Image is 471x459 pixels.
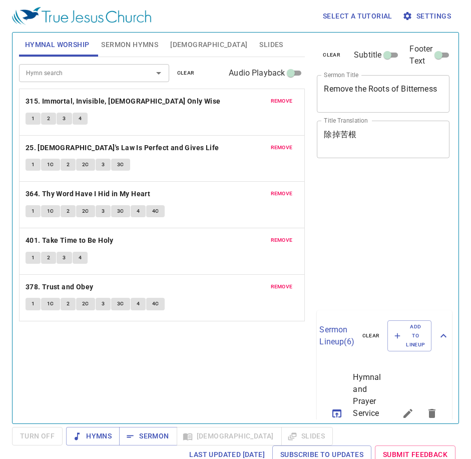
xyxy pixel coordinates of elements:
iframe: from-child [313,169,424,306]
span: 1C [47,160,54,169]
span: Select a tutorial [323,10,392,23]
span: 3 [102,299,105,308]
button: 1C [41,298,60,310]
span: 1C [47,299,54,308]
span: 1 [32,299,35,308]
span: remove [271,236,293,245]
span: Hymnal and Prayer Service 唱詩禱告會 [353,371,372,455]
b: 378. Trust and Obey [26,281,94,293]
span: 3C [117,299,124,308]
span: 2C [82,207,89,216]
span: 3 [63,253,66,262]
button: Sermon [119,427,177,445]
span: clear [323,51,340,60]
button: 2C [76,159,95,171]
button: Hymns [66,427,120,445]
button: remove [265,188,299,200]
span: 2 [47,114,50,123]
button: 364. Thy Word Have I Hid in My Heart [26,188,152,200]
b: 364. Thy Word Have I Hid in My Heart [26,188,150,200]
button: 401. Take Time to Be Holy [26,234,115,247]
button: remove [265,281,299,293]
span: 1C [47,207,54,216]
button: 1 [26,252,41,264]
span: 1 [32,207,35,216]
button: 2 [41,113,56,125]
button: 4 [131,205,146,217]
button: Add to Lineup [387,320,431,352]
button: 3C [111,159,130,171]
button: 2 [61,298,76,310]
span: 3 [63,114,66,123]
b: 25. [DEMOGRAPHIC_DATA]'s Law Is Perfect and Gives Life [26,142,219,154]
button: 2 [61,205,76,217]
button: clear [317,49,346,61]
button: 2 [61,159,76,171]
button: clear [356,330,386,342]
span: clear [177,69,195,78]
div: Sermon Lineup(6)clearAdd to Lineup [317,310,452,362]
textarea: 除掉苦根 [324,130,442,149]
button: 1 [26,205,41,217]
button: 2C [76,298,95,310]
button: 3 [96,205,111,217]
span: Hymnal Worship [25,39,90,51]
button: 1 [26,113,41,125]
span: 3C [117,207,124,216]
span: Settings [404,10,451,23]
button: 3 [96,159,111,171]
span: 2 [67,207,70,216]
span: 1 [32,114,35,123]
button: Select a tutorial [319,7,396,26]
textarea: Remove the Roots of Bitterness [324,84,442,103]
span: 2 [47,253,50,262]
button: 3 [96,298,111,310]
span: [DEMOGRAPHIC_DATA] [170,39,247,51]
span: remove [271,97,293,106]
span: 2 [67,160,70,169]
span: 4 [79,253,82,262]
button: 1 [26,159,41,171]
span: Sermon Hymns [101,39,158,51]
button: 378. Trust and Obey [26,281,95,293]
button: 4C [146,205,165,217]
span: 4 [137,299,140,308]
span: 4C [152,207,159,216]
span: Subtitle [354,49,381,61]
span: 2 [67,299,70,308]
span: Add to Lineup [394,322,425,350]
button: 1C [41,205,60,217]
button: remove [265,142,299,154]
button: 3C [111,205,130,217]
span: Sermon [127,430,169,442]
button: 1C [41,159,60,171]
span: 4C [152,299,159,308]
span: Slides [259,39,283,51]
button: 25. [DEMOGRAPHIC_DATA]'s Law Is Perfect and Gives Life [26,142,221,154]
span: 3C [117,160,124,169]
button: 2 [41,252,56,264]
p: Sermon Lineup ( 6 ) [319,324,354,348]
span: 2C [82,299,89,308]
button: 4 [131,298,146,310]
button: 2C [76,205,95,217]
button: remove [265,95,299,107]
span: Audio Playback [229,67,285,79]
span: 2C [82,160,89,169]
button: 4 [73,113,88,125]
button: 4C [146,298,165,310]
span: 1 [32,253,35,262]
b: 401. Take Time to Be Holy [26,234,114,247]
button: clear [171,67,201,79]
button: 4 [73,252,88,264]
button: Open [152,66,166,80]
button: 3 [57,252,72,264]
button: 1 [26,298,41,310]
img: True Jesus Church [12,7,151,25]
button: 315. Immortal, Invisible, [DEMOGRAPHIC_DATA] Only Wise [26,95,222,108]
span: clear [362,331,380,340]
button: remove [265,234,299,246]
span: 4 [137,207,140,216]
button: 3C [111,298,130,310]
b: 315. Immortal, Invisible, [DEMOGRAPHIC_DATA] Only Wise [26,95,221,108]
